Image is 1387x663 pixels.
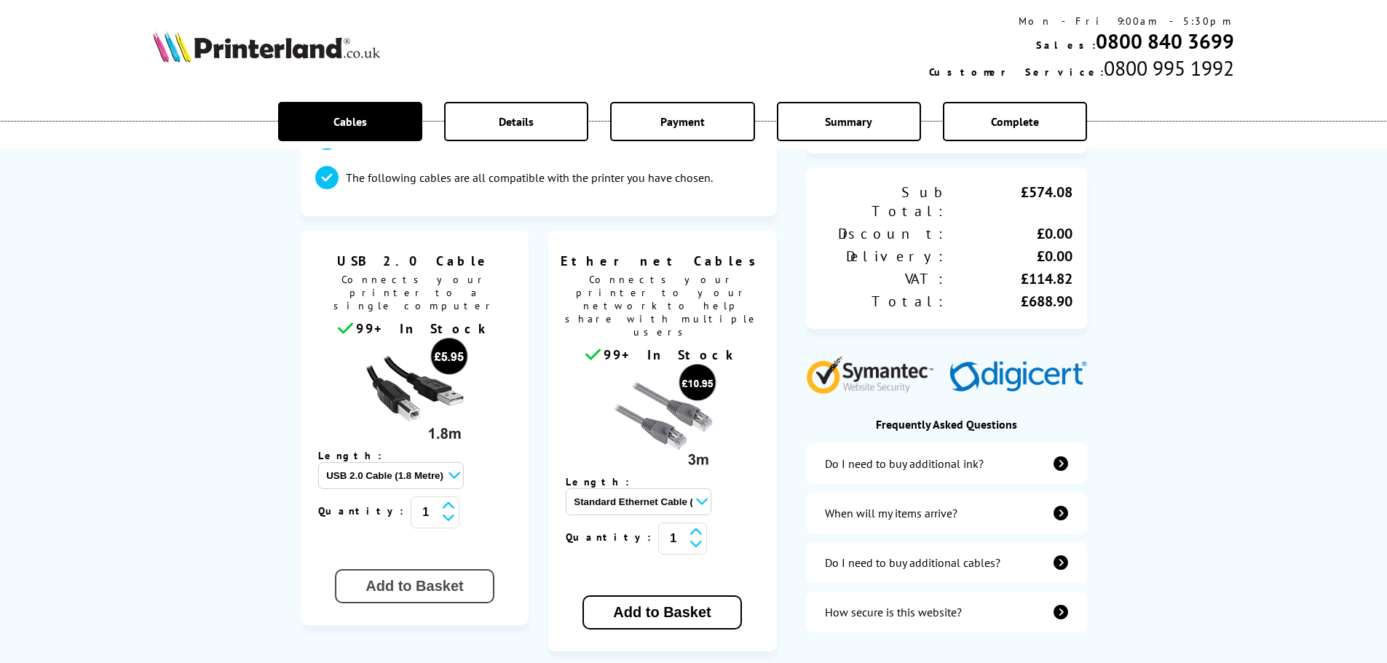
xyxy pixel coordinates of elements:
a: additional-cables [806,542,1087,583]
div: Do I need to buy additional ink? [825,456,984,471]
button: Add to Basket [335,569,494,603]
div: Total: [821,292,947,311]
div: How secure is this website? [825,605,962,619]
p: The following cables are all compatible with the printer you have chosen. [346,170,713,186]
span: Quantity: [318,504,411,517]
div: Sub Total: [821,183,947,221]
span: Payment [660,114,705,129]
span: 0800 995 1992 [1104,55,1234,82]
img: Ethernet cable [608,363,717,472]
div: Delivery: [821,247,947,266]
div: Frequently Asked Questions [806,417,1087,432]
span: Summary [825,114,872,129]
div: Discount: [821,224,947,243]
div: Mon - Fri 9:00am - 5:30pm [929,15,1234,28]
div: £574.08 [947,183,1072,221]
span: Length: [318,449,396,462]
span: Customer Service: [929,65,1104,79]
span: Connects your printer to your network to help share with multiple users [556,269,770,346]
button: Add to Basket [582,595,741,630]
span: 99+ In Stock [356,320,491,337]
span: Details [499,114,534,129]
a: 0800 840 3699 [1096,28,1234,55]
div: VAT: [821,269,947,288]
span: Length: [566,475,644,488]
div: £688.90 [947,292,1072,311]
span: Ethernet Cables [559,253,766,269]
div: £0.00 [947,224,1072,243]
span: Quantity: [566,531,658,544]
img: Digicert [949,361,1087,394]
span: Sales: [1036,39,1096,52]
span: Connects your printer to a single computer [308,269,522,319]
span: Cables [333,114,367,129]
a: secure-website [806,592,1087,632]
img: Symantec Website Security [806,352,944,394]
div: £114.82 [947,269,1072,288]
span: USB 2.0 Cable [312,253,518,269]
span: 99+ In Stock [604,346,739,363]
a: additional-ink [806,443,1087,484]
img: usb cable [360,337,469,446]
div: Do I need to buy additional cables? [825,555,1000,570]
a: items-arrive [806,493,1087,533]
div: £0.00 [947,247,1072,266]
span: Complete [991,114,1039,129]
img: Printerland Logo [153,31,380,63]
div: When will my items arrive? [825,506,957,520]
